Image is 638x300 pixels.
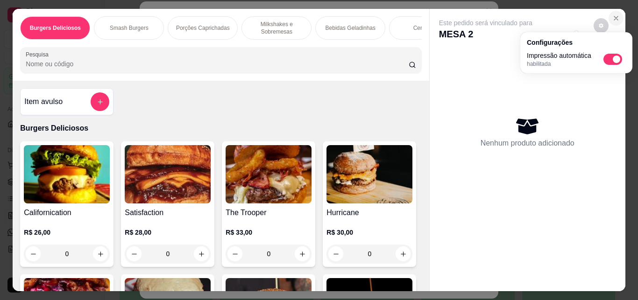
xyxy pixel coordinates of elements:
[226,228,312,237] p: R$ 33,00
[603,54,626,65] label: Automatic updates
[609,11,624,26] button: Close
[481,138,574,149] p: Nenhum produto adicionado
[439,18,532,28] p: Este pedido será vinculado para
[326,145,412,203] img: product-image
[527,51,591,60] p: Impressão automática
[527,38,626,47] p: Configurações
[226,207,312,218] h4: The Trooper
[24,228,110,237] p: R$ 26,00
[594,18,609,33] button: decrease-product-quantity
[527,60,591,68] p: habilitada
[326,207,412,218] h4: Hurricane
[125,228,211,237] p: R$ 28,00
[413,24,435,32] p: Cervejas
[26,50,52,58] label: Pesquisa
[125,207,211,218] h4: Satisfaction
[26,59,409,69] input: Pesquisa
[226,145,312,203] img: product-image
[176,24,230,32] p: Porções Caprichadas
[24,145,110,203] img: product-image
[20,123,421,134] p: Burgers Deliciosos
[110,24,149,32] p: Smash Burgers
[326,24,376,32] p: Bebidas Geladinhas
[24,96,63,107] h4: Item avulso
[125,145,211,203] img: product-image
[30,24,81,32] p: Burgers Deliciosos
[91,92,109,111] button: add-separate-item
[326,228,412,237] p: R$ 30,00
[249,21,304,35] p: Milkshakes e Sobremesas
[439,28,532,41] p: MESA 2
[24,207,110,218] h4: Californication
